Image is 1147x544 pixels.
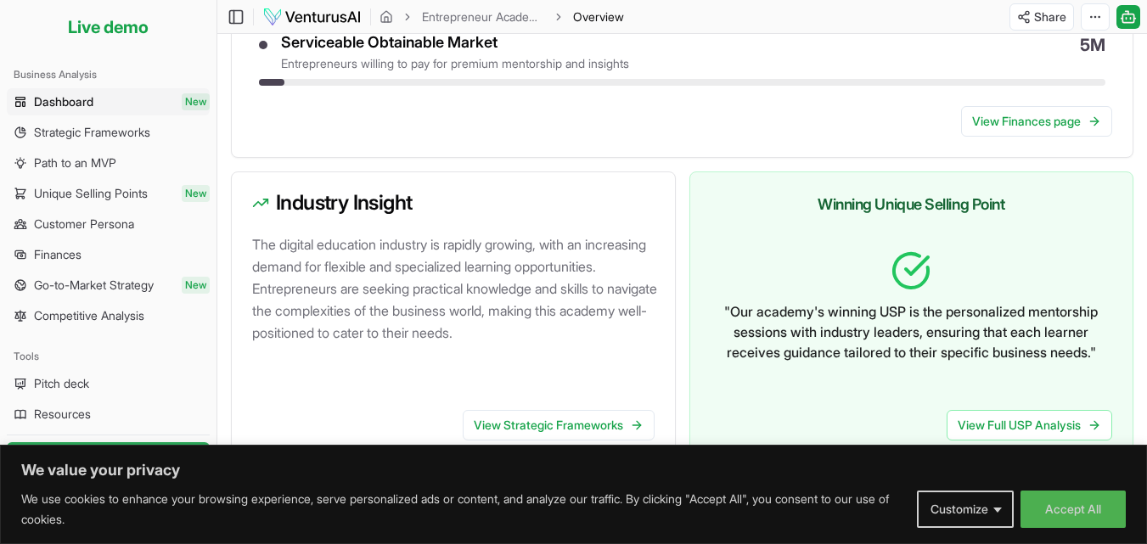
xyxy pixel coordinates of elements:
[252,193,655,213] h3: Industry Insight
[281,55,629,72] div: entrepreneurs willing to pay for premium mentorship and insights
[7,88,210,115] a: DashboardNew
[34,216,134,233] span: Customer Persona
[7,149,210,177] a: Path to an MVP
[7,241,210,268] a: Finances
[34,375,89,392] span: Pitch deck
[7,302,210,329] a: Competitive Analysis
[21,489,904,530] p: We use cookies to enhance your browsing experience, serve personalized ads or content, and analyz...
[1020,491,1126,528] button: Accept All
[380,8,624,25] nav: breadcrumb
[34,406,91,423] span: Resources
[262,7,362,27] img: logo
[463,410,655,440] a: View Strategic Frameworks
[7,343,210,370] div: Tools
[7,210,210,238] a: Customer Persona
[7,401,210,428] a: Resources
[7,370,210,397] a: Pitch deck
[34,246,82,263] span: Finances
[7,180,210,207] a: Unique Selling PointsNew
[182,185,210,202] span: New
[1080,33,1105,73] span: 5M
[7,119,210,146] a: Strategic Frameworks
[7,442,210,469] button: Get started for free
[21,460,1126,480] p: We value your privacy
[252,233,661,344] p: The digital education industry is rapidly growing, with an increasing demand for flexible and spe...
[281,33,629,53] div: Serviceable Obtainable Market
[573,8,624,25] span: Overview
[711,193,1113,216] h3: Winning Unique Selling Point
[947,410,1112,440] a: View Full USP Analysis
[961,106,1112,137] a: View Finances page
[1034,8,1066,25] span: Share
[34,154,116,171] span: Path to an MVP
[34,307,144,324] span: Competitive Analysis
[7,272,210,299] a: Go-to-Market StrategyNew
[182,277,210,294] span: New
[182,93,210,110] span: New
[724,301,1099,362] p: " Our academy's winning USP is the personalized mentorship sessions with industry leaders, ensuri...
[1009,3,1074,31] button: Share
[34,124,150,141] span: Strategic Frameworks
[34,185,148,202] span: Unique Selling Points
[917,491,1014,528] button: Customize
[422,8,544,25] a: Entrepreneur Academy
[34,277,154,294] span: Go-to-Market Strategy
[34,93,93,110] span: Dashboard
[7,61,210,88] div: Business Analysis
